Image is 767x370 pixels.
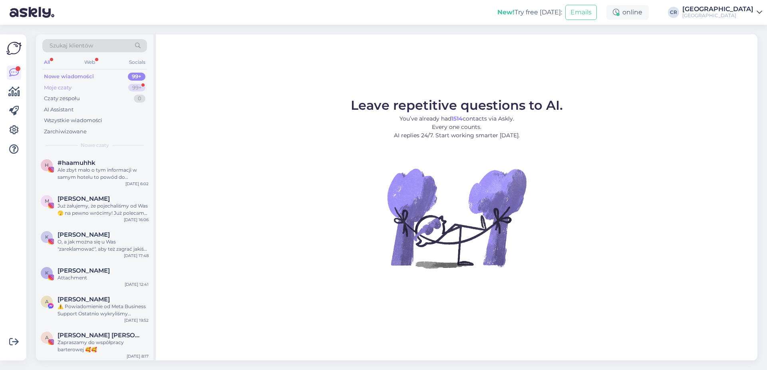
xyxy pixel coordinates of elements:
[45,270,49,276] span: K
[58,339,149,353] div: Zapraszamy do współpracy barterowej 🥰🥰
[127,57,147,67] div: Socials
[6,41,22,56] img: Askly Logo
[385,146,529,290] img: No Chat active
[351,115,563,140] p: You’ve already had contacts via Askly. Every one counts. AI replies 24/7. Start working smarter [...
[668,7,679,18] div: CR
[124,217,149,223] div: [DATE] 16:06
[58,303,149,317] div: ⚠️ Powiadomienie od Meta Business Support Ostatnio wykryliśmy nietypową aktywność na Twoim koncie...
[451,115,463,122] b: 1514
[58,296,110,303] span: Akiba Benedict
[128,73,145,81] div: 99+
[125,181,149,187] div: [DATE] 6:02
[125,281,149,287] div: [DATE] 12:41
[58,195,110,202] span: Monika Adamczak-Malinowska
[44,84,72,92] div: Moje czaty
[606,5,649,20] div: online
[44,128,87,136] div: Zarchiwizowane
[58,274,149,281] div: Attachment
[44,106,74,114] div: AI Assistant
[134,95,145,103] div: 0
[682,6,762,19] a: [GEOGRAPHIC_DATA][GEOGRAPHIC_DATA]
[128,84,145,92] div: 99+
[45,234,49,240] span: K
[81,142,109,149] span: Nowe czaty
[58,267,110,274] span: Kasia Lebiecka
[45,162,49,168] span: h
[58,238,149,253] div: O, a jak można się u Was "zareklamować", aby też zagrać jakiś klimatyczny koncercik?😎
[83,57,97,67] div: Web
[58,166,149,181] div: Ale zbyt mało o tym informacji w samym hotelu to powód do chwalenia się 😄
[497,8,562,17] div: Try free [DATE]:
[42,57,52,67] div: All
[682,12,753,19] div: [GEOGRAPHIC_DATA]
[682,6,753,12] div: [GEOGRAPHIC_DATA]
[127,353,149,359] div: [DATE] 8:17
[50,42,93,50] span: Szukaj klientów
[58,332,141,339] span: Anna Żukowska Ewa Adamczewska BLIŹNIACZKI • Bóg • rodzina • dom
[497,8,515,16] b: New!
[45,334,49,340] span: A
[44,73,94,81] div: Nowe wiadomości
[351,97,563,113] span: Leave repetitive questions to AI.
[58,231,110,238] span: Karolina Wołczyńska
[45,299,49,305] span: A
[44,95,80,103] div: Czaty zespołu
[44,117,102,125] div: Wszystkie wiadomości
[565,5,597,20] button: Emails
[124,317,149,323] div: [DATE] 19:52
[45,198,49,204] span: M
[58,159,95,166] span: #haamuhhk
[124,253,149,259] div: [DATE] 17:48
[58,202,149,217] div: Już żałujemy, że pojechaliśmy od Was 🫣 na pewno wrócimy! Już polecamy znajomym i rodzinie to miej...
